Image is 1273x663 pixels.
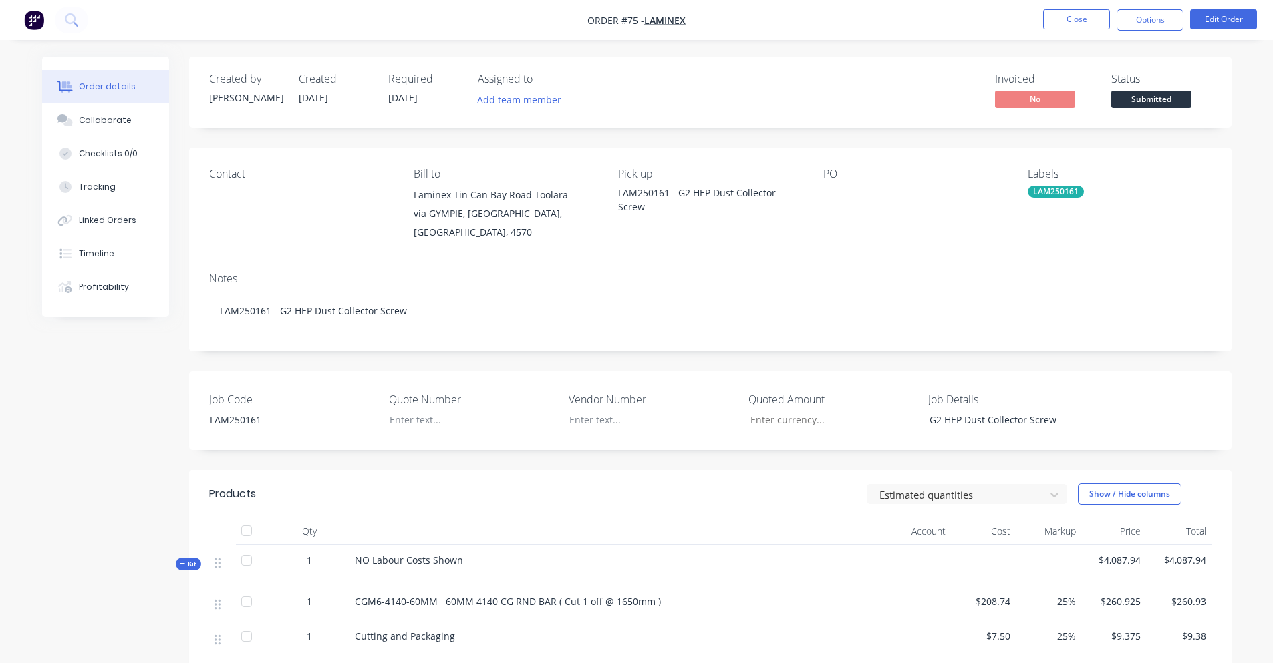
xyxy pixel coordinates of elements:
[42,204,169,237] button: Linked Orders
[307,629,312,643] span: 1
[79,148,138,160] div: Checklists 0/0
[1117,9,1183,31] button: Options
[42,103,169,137] button: Collaborate
[1043,9,1110,29] button: Close
[355,630,455,642] span: Cutting and Packaging
[209,272,1212,285] div: Notes
[1111,91,1191,107] span: Submitted
[1111,73,1212,85] div: Status
[1087,553,1141,567] span: $4,087.94
[1151,594,1206,608] span: $260.93
[951,518,1016,545] div: Cost
[388,73,462,85] div: Required
[1021,594,1076,608] span: 25%
[209,486,256,502] div: Products
[79,214,136,226] div: Linked Orders
[42,237,169,270] button: Timeline
[1087,629,1141,643] span: $9.375
[1081,518,1147,545] div: Price
[389,391,556,407] label: Quote Number
[1146,518,1212,545] div: Total
[618,168,801,180] div: Pick up
[1190,9,1257,29] button: Edit Order
[478,73,611,85] div: Assigned to
[1028,168,1211,180] div: Labels
[42,70,169,103] button: Order details
[414,168,597,180] div: Bill to
[180,559,197,569] span: Kit
[956,594,1011,608] span: $208.74
[209,73,283,85] div: Created by
[299,73,372,85] div: Created
[1087,594,1141,608] span: $260.925
[42,170,169,204] button: Tracking
[42,137,169,170] button: Checklists 0/0
[644,14,686,27] a: Laminex
[470,91,568,109] button: Add team member
[79,114,132,126] div: Collaborate
[199,410,366,429] div: LAM250161
[209,391,376,407] label: Job Code
[928,391,1095,407] label: Job Details
[79,281,129,293] div: Profitability
[414,204,597,242] div: via GYMPIE, [GEOGRAPHIC_DATA], [GEOGRAPHIC_DATA], 4570
[817,518,951,545] div: Account
[79,81,136,93] div: Order details
[1151,553,1206,567] span: $4,087.94
[299,91,328,104] span: [DATE]
[1151,629,1206,643] span: $9.38
[1016,518,1081,545] div: Markup
[618,186,801,214] div: LAM250161 - G2 HEP Dust Collector Screw
[42,270,169,304] button: Profitability
[587,14,644,27] span: Order #75 -
[995,91,1075,107] span: No
[79,181,116,193] div: Tracking
[79,248,114,260] div: Timeline
[1111,91,1191,111] button: Submitted
[748,391,915,407] label: Quoted Amount
[823,168,1006,180] div: PO
[1078,483,1181,505] button: Show / Hide columns
[209,168,392,180] div: Contact
[956,629,1011,643] span: $7.50
[269,518,349,545] div: Qty
[919,410,1086,429] div: G2 HEP Dust Collector Screw
[414,186,597,242] div: Laminex Tin Can Bay Road Toolaravia GYMPIE, [GEOGRAPHIC_DATA], [GEOGRAPHIC_DATA], 4570
[24,10,44,30] img: Factory
[995,73,1095,85] div: Invoiced
[388,91,418,104] span: [DATE]
[307,594,312,608] span: 1
[355,595,661,608] span: CGM6-4140-60MM 60MM 4140 CG RND BAR ( Cut 1 off @ 1650mm )
[739,410,915,430] input: Enter currency...
[478,91,569,109] button: Add team member
[209,290,1212,331] div: LAM250161 - G2 HEP Dust Collector Screw
[355,554,463,566] span: NO Labour Costs Shown
[1028,186,1084,198] div: LAM250161
[414,186,597,204] div: Laminex Tin Can Bay Road Toolara
[307,553,312,567] span: 1
[176,558,201,570] button: Kit
[569,391,736,407] label: Vendor Number
[1021,629,1076,643] span: 25%
[209,91,283,105] div: [PERSON_NAME]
